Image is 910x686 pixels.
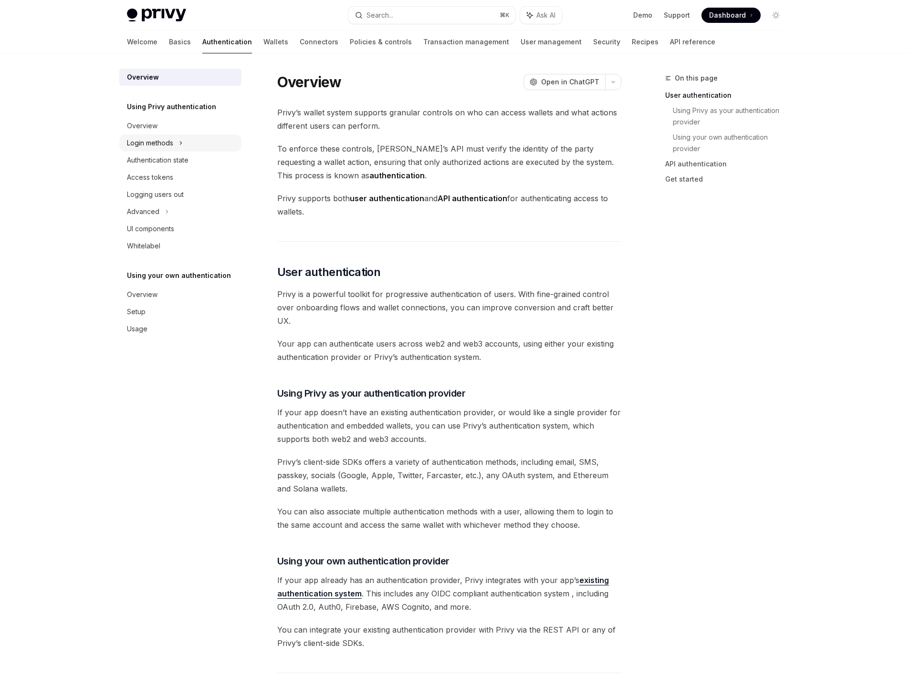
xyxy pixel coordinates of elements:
span: If your app already has an authentication provider, Privy integrates with your app’s . This inclu... [277,573,621,614]
div: Overview [127,289,157,300]
span: ⌘ K [500,11,510,19]
div: Whitelabel [127,240,160,252]
a: API reference [670,31,715,53]
a: UI components [119,220,241,237]
a: Authentication [202,31,252,53]
a: User authentication [665,88,791,103]
a: Policies & controls [350,31,412,53]
div: Login methods [127,137,173,149]
a: Security [593,31,620,53]
h1: Overview [277,73,342,91]
div: Access tokens [127,172,173,183]
a: Logging users out [119,186,241,203]
button: Ask AI [520,7,562,24]
a: Using your own authentication provider [673,130,791,156]
a: Connectors [300,31,338,53]
span: Privy supports both and for authenticating access to wallets. [277,192,621,218]
div: Logging users out [127,189,184,200]
div: Advanced [127,206,159,217]
span: On this page [675,72,718,84]
div: Overview [127,72,159,83]
div: Usage [127,323,147,335]
span: Your app can authenticate users across web2 and web3 accounts, using either your existing authent... [277,337,621,364]
button: Toggle dark mode [768,8,784,23]
a: User management [521,31,582,53]
a: Transaction management [423,31,509,53]
div: Authentication state [127,154,188,166]
h5: Using Privy authentication [127,101,216,113]
img: light logo [127,9,186,22]
span: Privy is a powerful toolkit for progressive authentication of users. With fine-grained control ov... [277,287,621,328]
a: Welcome [127,31,157,53]
a: Whitelabel [119,237,241,255]
span: You can also associate multiple authentication methods with a user, allowing them to login to the... [277,505,621,532]
h5: Using your own authentication [127,270,231,281]
a: Usage [119,320,241,338]
div: Overview [127,120,157,132]
span: You can integrate your existing authentication provider with Privy via the REST API or any of Pri... [277,623,621,650]
a: Setup [119,303,241,320]
span: To enforce these controls, [PERSON_NAME]’s API must verify the identity of the party requesting a... [277,142,621,182]
div: UI components [127,223,174,235]
a: Get started [665,172,791,187]
div: Setup [127,306,146,317]
span: If your app doesn’t have an existing authentication provider, or would like a single provider for... [277,406,621,446]
a: Recipes [632,31,659,53]
span: Ask AI [536,10,555,20]
a: Wallets [263,31,288,53]
span: Privy’s wallet system supports granular controls on who can access wallets and what actions diffe... [277,106,621,133]
strong: user authentication [350,194,424,203]
span: Open in ChatGPT [541,77,599,87]
a: Demo [633,10,652,20]
a: Access tokens [119,169,241,186]
a: Overview [119,286,241,303]
a: Support [664,10,690,20]
span: Privy’s client-side SDKs offers a variety of authentication methods, including email, SMS, passke... [277,455,621,495]
span: Dashboard [709,10,746,20]
span: Using Privy as your authentication provider [277,387,466,400]
a: Overview [119,117,241,134]
a: Basics [169,31,191,53]
strong: API authentication [438,194,507,203]
div: Search... [366,10,393,21]
a: Using Privy as your authentication provider [673,103,791,130]
strong: authentication [369,171,425,180]
a: Authentication state [119,152,241,169]
a: Overview [119,69,241,86]
span: Using your own authentication provider [277,554,450,568]
a: Dashboard [701,8,761,23]
span: User authentication [277,265,381,280]
button: Search...⌘K [348,7,515,24]
button: Open in ChatGPT [523,74,605,90]
a: API authentication [665,156,791,172]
